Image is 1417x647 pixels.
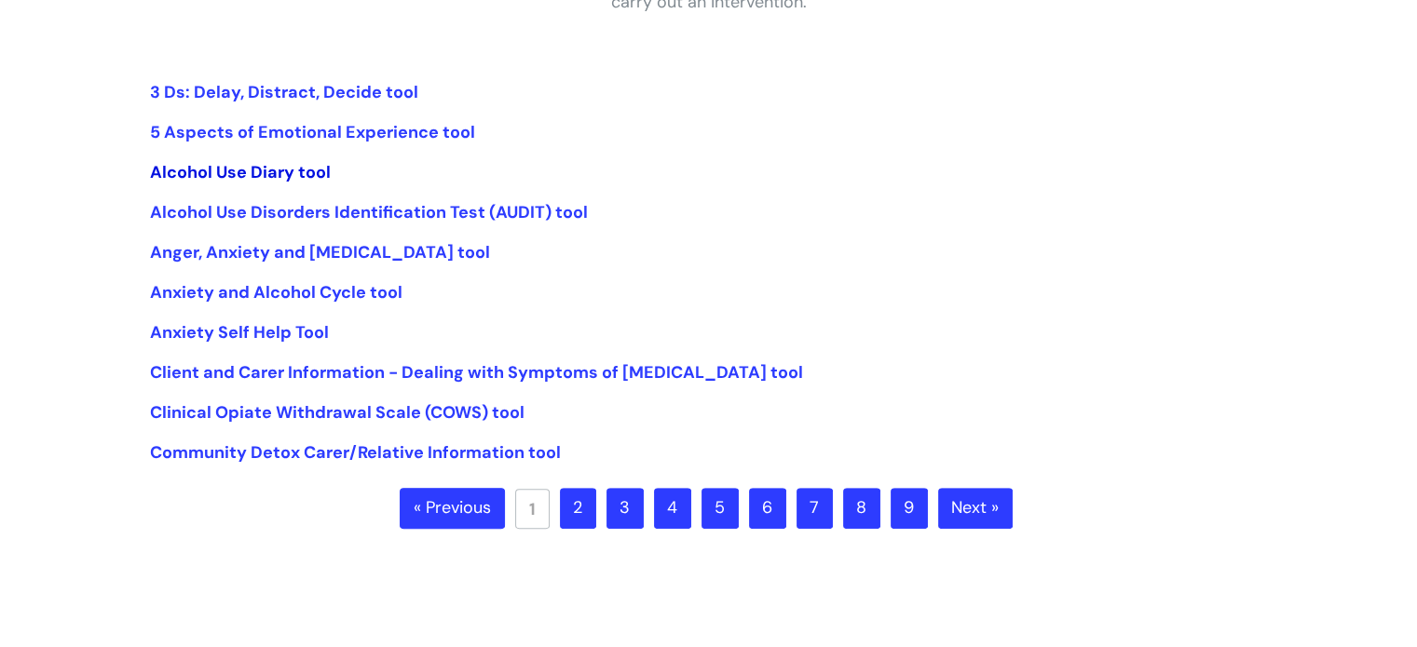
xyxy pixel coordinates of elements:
[702,488,739,529] a: 5
[515,489,550,529] a: 1
[938,488,1013,529] a: Next »
[150,441,561,464] a: Community Detox Carer/Relative Information tool
[150,281,402,303] a: Anxiety and Alcohol Cycle tool
[150,81,418,103] a: 3 Ds: Delay, Distract, Decide tool
[654,488,691,529] a: 4
[150,401,525,424] a: Clinical Opiate Withdrawal Scale (COWS) tool
[150,321,329,344] a: Anxiety Self Help Tool
[150,241,490,263] a: Anger, Anxiety and [MEDICAL_DATA] tool
[606,488,644,529] a: 3
[843,488,880,529] a: 8
[150,161,331,183] a: Alcohol Use Diary tool
[150,361,803,384] a: Client and Carer Information - Dealing with Symptoms of [MEDICAL_DATA] tool
[560,488,596,529] a: 2
[891,488,928,529] a: 9
[797,488,833,529] a: 7
[749,488,786,529] a: 6
[150,121,475,143] a: 5 Aspects of Emotional Experience tool
[400,488,505,529] a: « Previous
[150,201,588,223] a: Alcohol Use Disorders Identification Test (AUDIT) tool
